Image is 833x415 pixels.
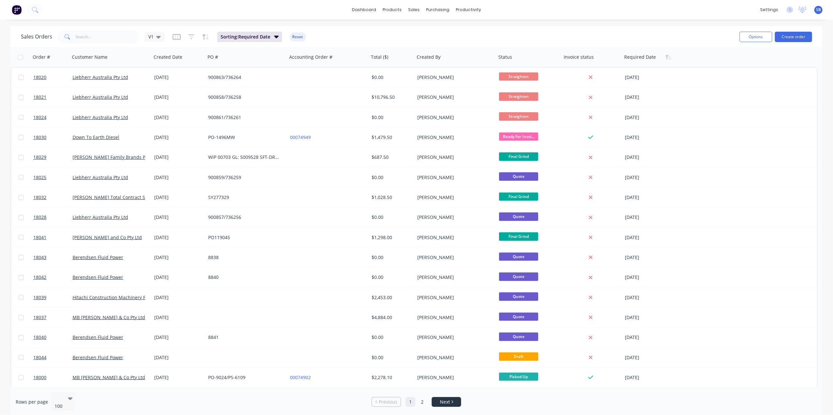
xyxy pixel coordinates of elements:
div: $2,278.10 [372,374,410,381]
div: [PERSON_NAME] [417,174,490,181]
div: $0.00 [372,214,410,221]
span: 18024 [33,114,46,121]
a: 18000 [33,368,73,387]
a: Liebherr Australia Pty Ltd [73,94,128,100]
div: [DATE] [154,114,203,121]
div: 8840 [208,274,281,281]
div: 900861/736261 [208,114,281,121]
div: $10,796.50 [372,94,410,100]
a: 18032 [33,188,73,207]
a: 00074902 [290,374,311,380]
a: 18043 [33,248,73,267]
a: 18025 [33,168,73,187]
div: PO # [208,54,218,60]
div: [PERSON_NAME] [417,234,490,241]
div: [DATE] [625,154,677,161]
div: Invoice status [564,54,594,60]
button: Sorting:Required Date [217,32,282,42]
a: [PERSON_NAME] Total Contract Solutions (TSM) Pty Ltd [73,194,192,200]
span: 18000 [33,374,46,381]
div: [DATE] [625,234,677,241]
div: [DATE] [625,214,677,221]
span: Sorting: Required Date [221,34,270,40]
a: 18028 [33,207,73,227]
div: $0.00 [372,254,410,261]
div: PO119045 [208,234,281,241]
span: Straighten [499,112,538,120]
div: [DATE] [625,114,677,121]
span: 18040 [33,334,46,341]
a: Berendsen Fluid Power [73,274,123,280]
span: 18044 [33,354,46,361]
a: 18030 [33,128,73,147]
div: [DATE] [154,134,203,141]
div: [PERSON_NAME] [417,154,490,161]
div: [DATE] [625,314,677,321]
div: $0.00 [372,274,410,281]
a: Liebherr Australia Pty Ltd [73,114,128,120]
a: 18042 [33,268,73,287]
div: Customer Name [72,54,108,60]
span: Final Grind [499,192,538,201]
a: [PERSON_NAME] Family Brands Pty Ltd [73,154,158,160]
div: $2,453.00 [372,294,410,301]
button: Options [740,32,772,42]
a: 18040 [33,328,73,347]
span: Rows per page [16,399,48,405]
div: [PERSON_NAME] [417,114,490,121]
div: Order # [33,54,50,60]
span: Final Grind [499,152,538,161]
div: 900859/736259 [208,174,281,181]
a: Liebherr Australia Pty Ltd [73,74,128,80]
div: $1,298.00 [372,234,410,241]
div: [DATE] [154,354,203,361]
span: Quote [499,332,538,341]
div: Accounting Order # [289,54,332,60]
div: [DATE] [154,94,203,100]
input: Search... [76,30,140,43]
div: PO-9024/PS-6109 [208,374,281,381]
div: $0.00 [372,74,410,81]
a: Next page [432,399,461,405]
div: [DATE] [625,174,677,181]
span: Quote [499,212,538,221]
span: Draft [499,352,538,361]
div: purchasing [423,5,453,15]
span: Quote [499,253,538,261]
div: [DATE] [625,194,677,201]
a: Previous page [372,399,401,405]
div: [DATE] [154,294,203,301]
div: [DATE] [154,234,203,241]
span: Picked Up [499,373,538,381]
div: products [379,5,405,15]
a: 18041 [33,228,73,247]
a: dashboard [349,5,379,15]
div: [PERSON_NAME] [417,254,490,261]
div: [DATE] [154,334,203,341]
div: [DATE] [154,154,203,161]
div: $0.00 [372,174,410,181]
div: [PERSON_NAME] [417,314,490,321]
a: Page 1 is your current page [406,397,415,407]
span: 18028 [33,214,46,221]
a: 18037 [33,308,73,327]
span: 18020 [33,74,46,81]
div: [PERSON_NAME] [417,214,490,221]
span: 18021 [33,94,46,100]
div: [PERSON_NAME] [417,74,490,81]
div: PO-1496MW [208,134,281,141]
div: 900857/736256 [208,214,281,221]
div: Created Date [154,54,182,60]
div: SY277329 [208,194,281,201]
a: 00074949 [290,134,311,140]
span: Final Grind [499,232,538,240]
div: $1,479.50 [372,134,410,141]
a: 18029 [33,147,73,167]
span: 18029 [33,154,46,161]
div: sales [405,5,423,15]
h1: Sales Orders [21,34,52,40]
div: [DATE] [154,374,203,381]
div: productivity [453,5,484,15]
div: [DATE] [625,294,677,301]
div: [DATE] [154,214,203,221]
